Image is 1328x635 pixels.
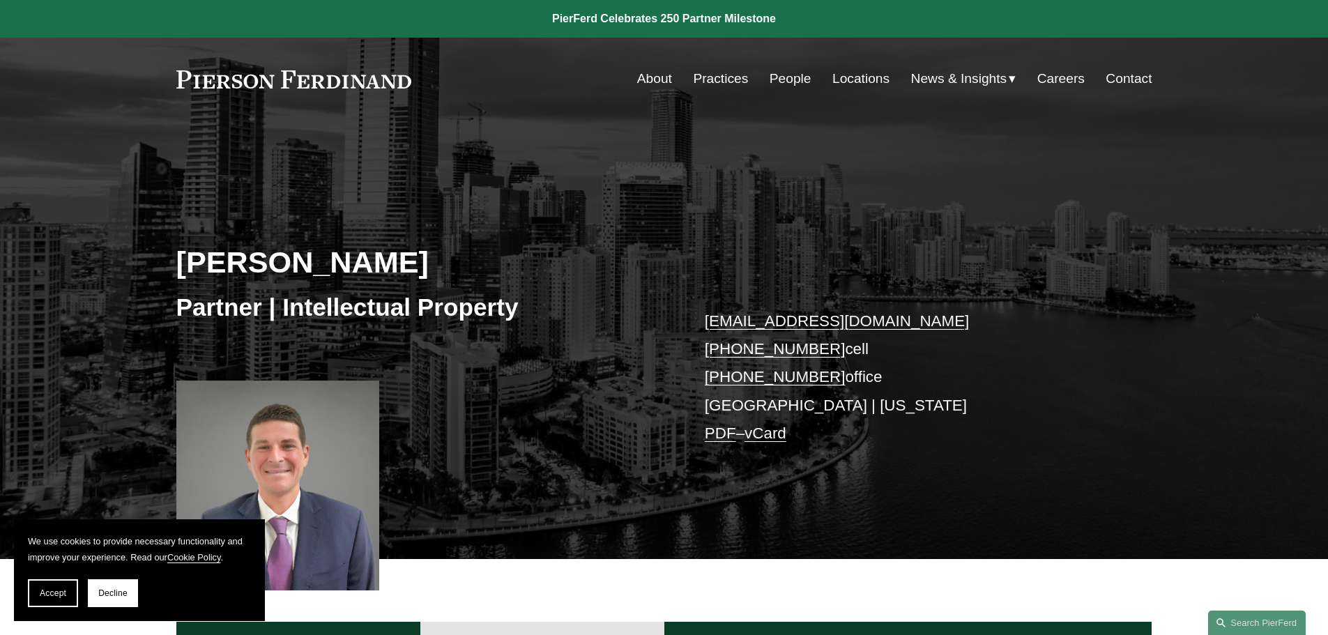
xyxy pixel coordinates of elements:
[98,588,128,598] span: Decline
[176,244,664,280] h2: [PERSON_NAME]
[28,579,78,607] button: Accept
[28,533,251,565] p: We use cookies to provide necessary functionality and improve your experience. Read our .
[911,67,1007,91] span: News & Insights
[1208,611,1306,635] a: Search this site
[176,292,664,323] h3: Partner | Intellectual Property
[1037,66,1085,92] a: Careers
[832,66,890,92] a: Locations
[911,66,1016,92] a: folder dropdown
[705,368,846,385] a: [PHONE_NUMBER]
[705,424,736,442] a: PDF
[88,579,138,607] button: Decline
[705,340,846,358] a: [PHONE_NUMBER]
[745,424,786,442] a: vCard
[705,312,969,330] a: [EMAIL_ADDRESS][DOMAIN_NAME]
[14,519,265,621] section: Cookie banner
[167,552,221,563] a: Cookie Policy
[705,307,1111,448] p: cell office [GEOGRAPHIC_DATA] | [US_STATE] –
[40,588,66,598] span: Accept
[770,66,811,92] a: People
[637,66,672,92] a: About
[1106,66,1152,92] a: Contact
[693,66,748,92] a: Practices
